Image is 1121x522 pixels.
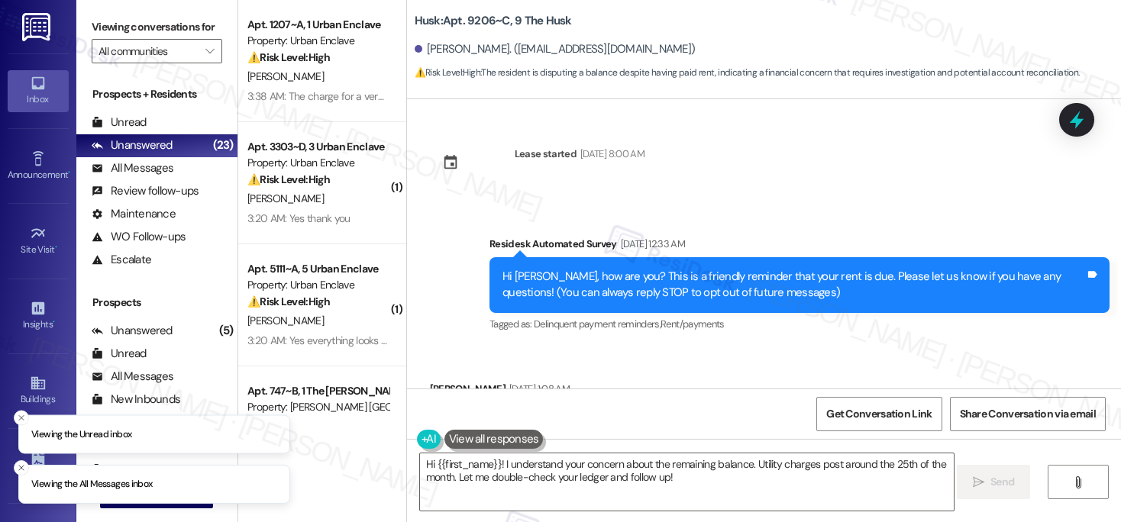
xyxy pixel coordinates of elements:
[8,221,69,262] a: Site Visit •
[617,236,685,252] div: [DATE] 12:33 AM
[247,172,330,186] strong: ⚠️ Risk Level: High
[31,427,131,441] p: Viewing the Unread inbox
[92,252,151,268] div: Escalate
[577,146,644,162] div: [DATE] 8:00 AM
[247,261,389,277] div: Apt. 5111~A, 5 Urban Enclave
[92,183,199,199] div: Review follow-ups
[826,406,932,422] span: Get Conversation Link
[415,13,572,29] b: Husk: Apt. 9206~C, 9 The Husk
[247,155,389,171] div: Property: Urban Enclave
[247,211,351,225] div: 3:20 AM: Yes thank you
[247,33,389,49] div: Property: Urban Enclave
[990,474,1014,490] span: Send
[76,295,237,311] div: Prospects
[973,476,984,488] i: 
[8,295,69,337] a: Insights •
[661,317,725,330] span: Rent/payments
[506,381,570,397] div: [DATE] 1:08 AM
[92,160,173,176] div: All Messages
[8,370,69,411] a: Buildings
[31,478,153,491] p: Viewing the All Messages inbox
[247,277,389,293] div: Property: Urban Enclave
[415,65,1080,81] span: : The resident is disputing a balance despite having paid rent, indicating a financial concern th...
[415,66,480,79] strong: ⚠️ Risk Level: High
[215,319,237,343] div: (5)
[430,381,570,402] div: [PERSON_NAME]
[247,295,330,308] strong: ⚠️ Risk Level: High
[247,17,389,33] div: Apt. 1207~A, 1 Urban Enclave
[247,50,330,64] strong: ⚠️ Risk Level: High
[92,15,222,39] label: Viewing conversations for
[420,453,955,511] textarea: Hi {{first_name}}! I understand your concern about the remaining balance. Utility charges post ar...
[950,397,1106,431] button: Share Conversation via email
[14,460,29,475] button: Close toast
[205,45,214,57] i: 
[534,317,661,330] span: Delinquent payment reminders ,
[960,406,1096,422] span: Share Conversation via email
[415,41,696,57] div: [PERSON_NAME]. ([EMAIL_ADDRESS][DOMAIN_NAME])
[816,397,942,431] button: Get Conversation Link
[53,317,55,327] span: •
[92,229,186,245] div: WO Follow-ups
[99,39,198,63] input: All communities
[247,314,324,327] span: [PERSON_NAME]
[8,70,69,111] a: Inbox
[92,323,173,339] div: Unanswered
[489,236,1110,257] div: Residesk Automated Survey
[489,313,1110,335] div: Tagged as:
[8,446,69,487] a: Leads
[92,137,173,153] div: Unanswered
[247,69,324,83] span: [PERSON_NAME]
[515,146,577,162] div: Lease started
[14,410,29,425] button: Close toast
[22,13,53,41] img: ResiDesk Logo
[247,333,767,347] div: 3:20 AM: Yes everything looks good but i was also told i would get reimbursed for the $71 that i ...
[247,399,389,415] div: Property: [PERSON_NAME] [GEOGRAPHIC_DATA]
[92,391,180,408] div: New Inbounds
[68,167,70,178] span: •
[209,134,237,157] div: (23)
[502,269,1085,301] div: Hi [PERSON_NAME], how are you? This is a friendly reminder that your rent is due. Please let us k...
[92,369,173,385] div: All Messages
[92,346,147,362] div: Unread
[55,242,57,253] span: •
[76,86,237,102] div: Prospects + Residents
[92,206,176,222] div: Maintenance
[247,383,389,399] div: Apt. 747~B, 1 The [PERSON_NAME] Louisville
[957,465,1031,499] button: Send
[247,192,324,205] span: [PERSON_NAME]
[1072,476,1084,488] i: 
[92,114,147,130] div: Unread
[247,139,389,155] div: Apt. 3303~D, 3 Urban Enclave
